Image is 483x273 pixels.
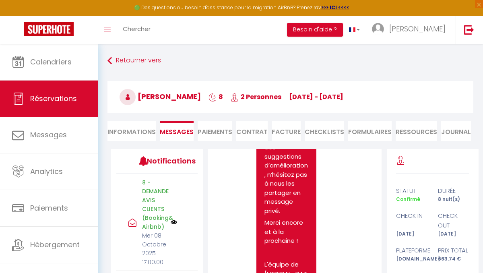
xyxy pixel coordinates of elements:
[236,121,268,141] li: Contrat
[441,121,471,141] li: Journal
[348,121,392,141] li: FORMULAIRES
[142,178,165,231] p: 8 - DEMANDE AVIS CLIENTS (Booking& Airbnb)
[391,230,433,238] div: [DATE]
[321,4,349,11] a: >>> ICI <<<<
[464,25,474,35] img: logout
[24,22,74,36] img: Super Booking
[30,57,72,67] span: Calendriers
[391,255,433,263] div: [DOMAIN_NAME]
[160,127,194,136] span: Messages
[231,92,281,101] span: 2 Personnes
[142,231,165,267] p: Mer 08 Octobre 2025 17:00:00
[30,130,67,140] span: Messages
[264,134,308,216] p: Et si vous avez des suggestions d’amélioration, n’hésitez pas à nous les partager en message privé.
[30,166,63,176] span: Analytics
[366,16,456,44] a: ... [PERSON_NAME]
[289,92,343,101] span: [DATE] - [DATE]
[396,121,437,141] li: Ressources
[433,230,475,238] div: [DATE]
[433,255,475,263] div: 663.74 €
[391,211,433,230] div: check in
[198,121,232,141] li: Paiements
[123,25,151,33] span: Chercher
[30,240,80,250] span: Hébergement
[147,152,181,170] h3: Notifications
[396,196,420,203] span: Confirmé
[171,219,177,225] img: NO IMAGE
[391,246,433,255] div: Plateforme
[305,121,344,141] li: CHECKLISTS
[208,92,223,101] span: 8
[433,211,475,230] div: check out
[107,54,473,68] a: Retourner vers
[287,23,343,37] button: Besoin d'aide ?
[433,196,475,203] div: 8 nuit(s)
[272,121,301,141] li: Facture
[372,23,384,35] img: ...
[391,186,433,196] div: statut
[264,218,308,246] p: Merci encore et à la prochaine !
[120,91,201,101] span: [PERSON_NAME]
[30,93,77,103] span: Réservations
[433,186,475,196] div: durée
[107,121,156,141] li: Informations
[30,203,68,213] span: Paiements
[433,246,475,255] div: Prix total
[389,24,446,34] span: [PERSON_NAME]
[117,16,157,44] a: Chercher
